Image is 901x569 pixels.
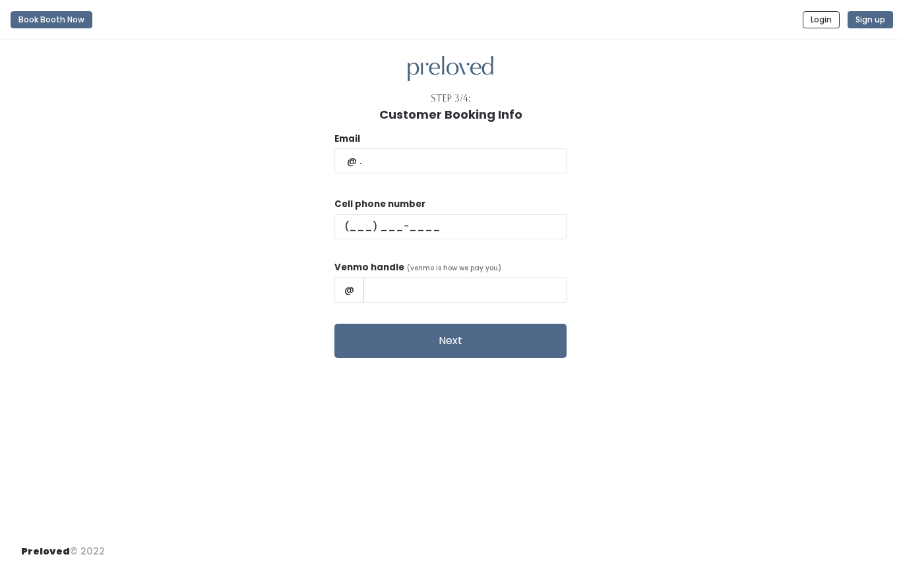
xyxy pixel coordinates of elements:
[11,11,92,28] button: Book Booth Now
[407,263,501,273] span: (venmo is how we pay you)
[431,92,471,105] div: Step 3/4:
[379,108,522,121] h1: Customer Booking Info
[334,198,425,211] label: Cell phone number
[334,324,567,358] button: Next
[334,261,404,274] label: Venmo handle
[848,11,893,28] button: Sign up
[334,148,567,173] input: @ .
[334,133,360,146] label: Email
[334,277,364,302] span: @
[21,534,105,558] div: © 2022
[334,214,567,239] input: (___) ___-____
[408,56,493,82] img: preloved logo
[803,11,840,28] button: Login
[21,545,70,558] span: Preloved
[11,5,92,34] a: Book Booth Now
